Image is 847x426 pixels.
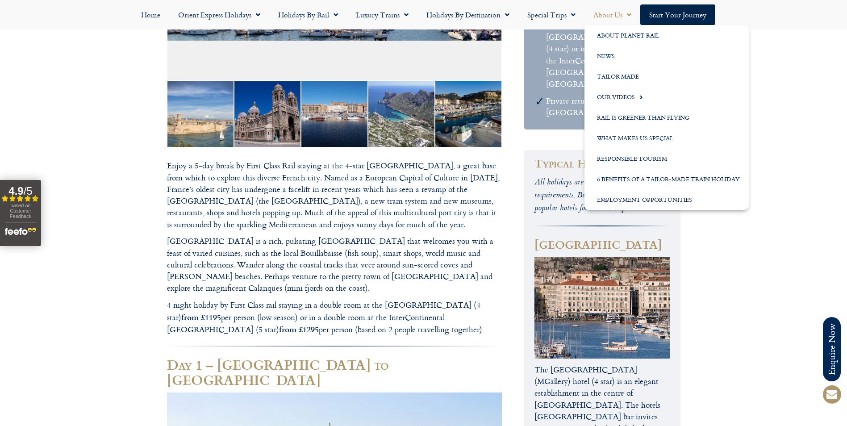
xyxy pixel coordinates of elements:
[584,46,749,66] a: News
[584,4,640,25] a: About Us
[4,4,843,25] nav: Menu
[584,148,749,169] a: Responsible Tourism
[169,4,269,25] a: Orient Express Holidays
[584,25,749,46] a: About Planet Rail
[584,87,749,107] a: Our Videos
[584,66,749,87] a: Tailor Made
[132,4,169,25] a: Home
[518,4,584,25] a: Special Trips
[584,169,749,189] a: 6 Benefits of a Tailor-Made Train Holiday
[269,4,347,25] a: Holidays by Rail
[584,189,749,210] a: Employment Opportunities
[584,107,749,128] a: Rail is Greener than Flying
[584,25,749,210] ul: About Us
[584,128,749,148] a: What Makes us Special
[417,4,518,25] a: Holidays by Destination
[347,4,417,25] a: Luxury Trains
[640,4,715,25] a: Start your Journey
